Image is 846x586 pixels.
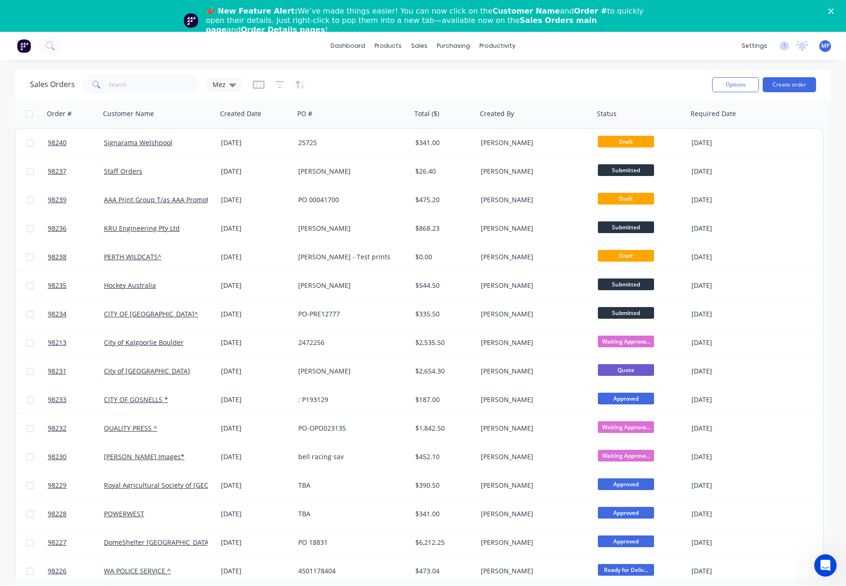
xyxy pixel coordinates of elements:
[48,252,66,262] span: 98238
[326,39,370,53] a: dashboard
[48,386,104,414] a: 98233
[828,8,838,14] div: Close
[692,566,766,576] div: [DATE]
[692,424,766,433] div: [DATE]
[48,481,66,490] span: 98229
[415,252,471,262] div: $0.00
[598,478,654,490] span: Approved
[692,138,766,147] div: [DATE]
[598,193,654,205] span: Draft
[48,167,66,176] span: 98237
[415,452,471,461] div: $452.10
[821,42,830,50] span: MP
[48,243,104,271] a: 98238
[481,338,585,347] div: [PERSON_NAME]
[481,252,585,262] div: [PERSON_NAME]
[480,109,514,118] div: Created By
[206,7,298,15] b: 📣 New Feature Alert:
[48,414,104,442] a: 98232
[415,167,471,176] div: $26.40
[298,366,402,376] div: [PERSON_NAME]
[415,309,471,319] div: $335.50
[415,138,471,147] div: $341.00
[763,77,816,92] button: Create order
[415,338,471,347] div: $2,535.50
[48,281,66,290] span: 98235
[692,338,766,347] div: [DATE]
[574,7,607,15] b: Order #
[104,252,162,261] a: PERTH WILDCATS^
[298,195,402,205] div: PO 00041700
[104,309,198,318] a: CITY OF [GEOGRAPHIC_DATA]^
[47,109,72,118] div: Order #
[104,224,180,233] a: KRU Engineering Pty Ltd
[597,109,617,118] div: Status
[406,39,432,53] div: sales
[298,338,402,347] div: 2472256
[298,252,402,262] div: [PERSON_NAME] - Test prints
[298,538,402,547] div: PO 18831
[692,538,766,547] div: [DATE]
[692,395,766,404] div: [DATE]
[48,186,104,214] a: 98239
[415,538,471,547] div: $6,212.25
[104,395,168,404] a: CITY OF GOSNELLS *
[481,452,585,461] div: [PERSON_NAME]
[598,364,654,376] span: Quote
[415,281,471,290] div: $544.50
[692,195,766,205] div: [DATE]
[48,443,104,471] a: 98230
[737,39,772,53] div: settings
[415,366,471,376] div: $2,654.30
[415,481,471,490] div: $390.50
[712,77,759,92] button: Options
[481,138,585,147] div: [PERSON_NAME]
[432,39,475,53] div: purchasing
[598,450,654,461] span: Waiting Approva...
[48,424,66,433] span: 98232
[221,452,291,461] div: [DATE]
[104,167,142,176] a: Staff Orders
[221,481,291,490] div: [DATE]
[48,538,66,547] span: 98227
[481,481,585,490] div: [PERSON_NAME]
[692,281,766,290] div: [DATE]
[104,366,190,375] a: City of [GEOGRAPHIC_DATA]
[221,509,291,519] div: [DATE]
[48,195,66,205] span: 98239
[298,224,402,233] div: [PERSON_NAME]
[493,7,560,15] b: Customer Name
[598,221,654,233] span: Submitted
[48,300,104,328] a: 98234
[481,224,585,233] div: [PERSON_NAME]
[598,250,654,262] span: Draft
[298,566,402,576] div: 4501178404
[298,424,402,433] div: PO-OPO023135
[598,535,654,547] span: Approved
[298,481,402,490] div: TBA
[104,481,258,490] a: Royal Agricultural Society of [GEOGRAPHIC_DATA]
[48,329,104,357] a: 98213
[692,452,766,461] div: [DATE]
[415,424,471,433] div: $1,842.50
[598,507,654,519] span: Approved
[48,138,66,147] span: 98240
[206,16,597,34] b: Sales Orders main page
[109,75,200,94] input: Search...
[598,136,654,147] span: Draft
[598,307,654,319] span: Submitted
[48,366,66,376] span: 98231
[213,80,226,89] span: Mez
[415,224,471,233] div: $868.23
[30,80,75,89] h1: Sales Orders
[221,366,291,376] div: [DATE]
[598,564,654,576] span: Ready for Deliv...
[481,309,585,319] div: [PERSON_NAME]
[104,538,211,547] a: DomeShelter [GEOGRAPHIC_DATA]
[481,195,585,205] div: [PERSON_NAME]
[221,281,291,290] div: [DATE]
[104,138,172,147] a: Signarama Welshpool
[481,167,585,176] div: [PERSON_NAME]
[598,421,654,433] span: Waiting Approva...
[48,271,104,300] a: 98235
